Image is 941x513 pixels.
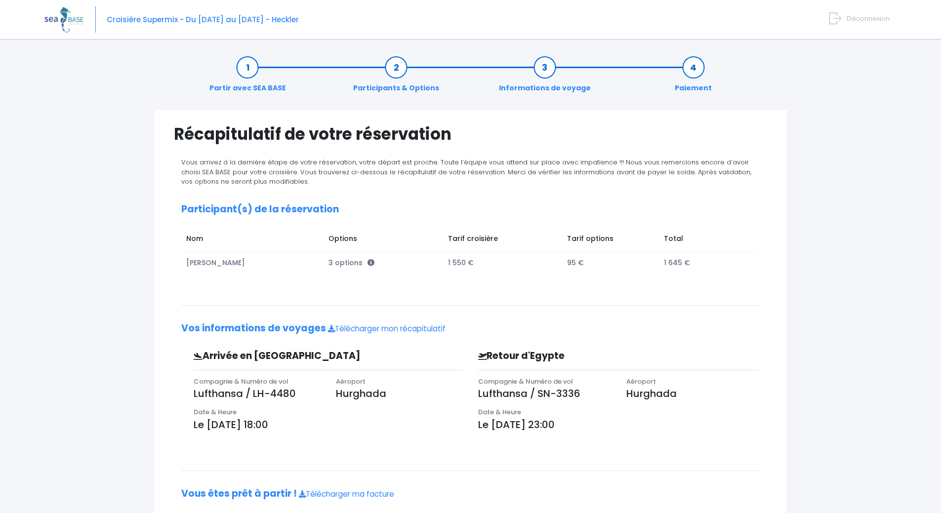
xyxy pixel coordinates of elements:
span: Compagnie & Numéro de vol [194,377,288,386]
span: Compagnie & Numéro de vol [478,377,573,386]
span: 3 options [328,258,374,268]
a: Paiement [670,62,717,93]
a: Partir avec SEA BASE [205,62,291,93]
h1: Récapitulatif de votre réservation [174,124,767,144]
h2: Participant(s) de la réservation [181,204,760,215]
span: Aéroport [626,377,656,386]
td: Options [324,229,443,252]
td: 1 645 € [659,253,750,273]
td: Tarif croisière [443,229,563,252]
span: Déconnexion [847,14,890,23]
a: Télécharger ma facture [299,489,394,499]
a: Informations de voyage [494,62,596,93]
h2: Vos informations de voyages [181,323,760,334]
td: Total [659,229,750,252]
p: Lufthansa / SN-3336 [478,386,612,401]
h3: Arrivée en [GEOGRAPHIC_DATA] [186,351,400,362]
span: Croisière Supermix - Du [DATE] au [DATE] - Heckler [107,14,299,25]
span: Date & Heure [478,407,521,417]
p: Hurghada [336,386,463,401]
p: Le [DATE] 23:00 [478,417,760,432]
td: Nom [181,229,324,252]
span: Aéroport [336,377,366,386]
td: 95 € [563,253,659,273]
p: Le [DATE] 18:00 [194,417,463,432]
p: Hurghada [626,386,760,401]
span: Vous arrivez à la dernière étape de votre réservation, votre départ est proche. Toute l’équipe vo... [181,158,751,186]
a: Télécharger mon récapitulatif [328,323,446,334]
h3: Retour d'Egypte [471,351,693,362]
td: [PERSON_NAME] [181,253,324,273]
a: Participants & Options [348,62,444,93]
h2: Vous êtes prêt à partir ! [181,488,760,500]
span: Date & Heure [194,407,237,417]
p: Lufthansa / LH-4480 [194,386,321,401]
td: 1 550 € [443,253,563,273]
td: Tarif options [563,229,659,252]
